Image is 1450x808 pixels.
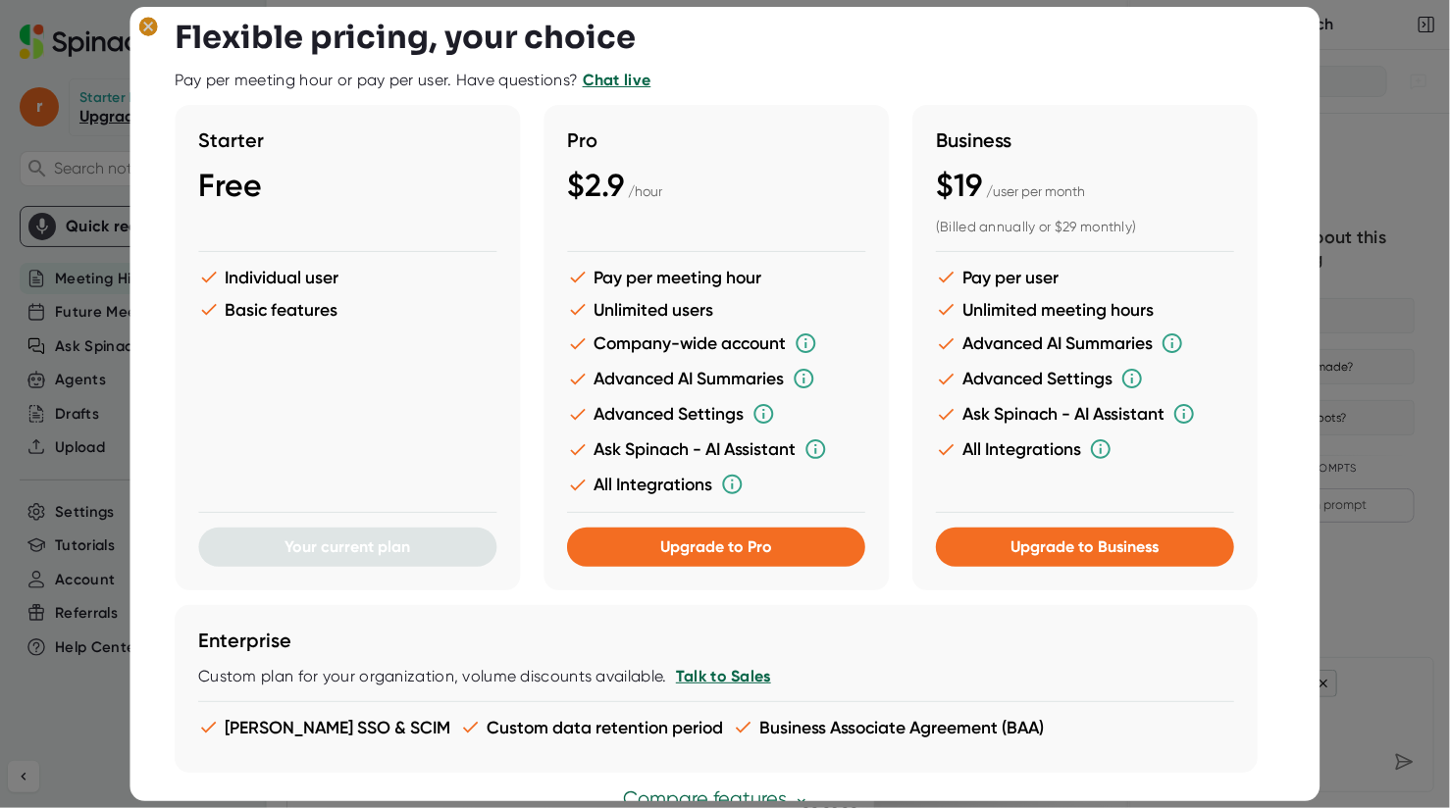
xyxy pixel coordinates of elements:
[937,402,1235,426] li: Ask Spinach - AI Assistant
[568,167,625,204] span: $2.9
[568,331,866,355] li: Company-wide account
[199,717,451,737] li: [PERSON_NAME] SSO & SCIM
[568,128,866,152] h3: Pro
[568,473,866,496] li: All Integrations
[937,331,1235,355] li: Advanced AI Summaries
[937,267,1235,287] li: Pay per user
[676,667,771,685] a: Talk to Sales
[734,717,1045,737] li: Business Associate Agreement (BAA)
[199,167,263,204] span: Free
[199,528,497,567] button: Your current plan
[937,167,983,204] span: $19
[629,183,663,199] span: / hour
[568,267,866,287] li: Pay per meeting hour
[199,267,497,287] li: Individual user
[987,183,1086,199] span: / user per month
[199,128,497,152] h3: Starter
[461,717,724,737] li: Custom data retention period
[285,537,411,556] span: Your current plan
[937,437,1235,461] li: All Integrations
[937,528,1235,567] button: Upgrade to Business
[568,299,866,320] li: Unlimited users
[1011,537,1160,556] span: Upgrade to Business
[937,219,1235,236] div: (Billed annually or $29 monthly)
[199,629,1235,652] h3: Enterprise
[568,402,866,426] li: Advanced Settings
[199,299,497,320] li: Basic features
[937,299,1235,320] li: Unlimited meeting hours
[568,367,866,390] li: Advanced AI Summaries
[176,71,651,90] div: Pay per meeting hour or pay per user. Have questions?
[568,528,866,567] button: Upgrade to Pro
[199,667,1235,686] div: Custom plan for your organization, volume discounts available.
[568,437,866,461] li: Ask Spinach - AI Assistant
[176,19,637,56] h3: Flexible pricing, your choice
[937,367,1235,390] li: Advanced Settings
[661,537,773,556] span: Upgrade to Pro
[583,71,651,89] a: Chat live
[937,128,1235,152] h3: Business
